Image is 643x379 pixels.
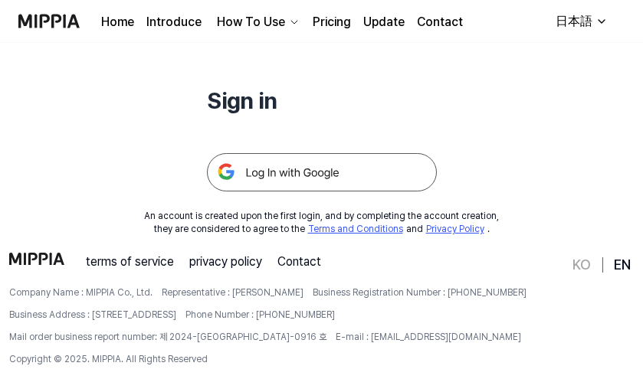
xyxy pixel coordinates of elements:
a: Update [363,13,405,31]
a: KO [572,256,591,274]
h1: Sign in [207,84,437,116]
a: Contact [417,13,463,31]
span: Business Address : [STREET_ADDRESS] [9,309,176,322]
span: Phone Number : [PHONE_NUMBER] [185,309,335,322]
a: Contact [277,253,321,271]
span: Representative : [PERSON_NAME] [162,286,303,299]
a: Terms and Conditions [308,224,403,234]
a: terms of service [86,253,174,271]
div: How To Use [214,13,288,31]
a: privacy policy [189,253,262,271]
img: logo [9,253,64,265]
a: Home [101,13,134,31]
a: EN [614,256,631,274]
span: Company Name : MIPPIA Co., Ltd. [9,286,153,299]
span: Business Registration Number : [PHONE_NUMBER] [313,286,527,299]
button: 日本語 [543,6,617,37]
a: Introduce [146,13,202,31]
a: Pricing [313,13,351,31]
a: Privacy Policy [426,224,484,234]
button: How To Use [214,13,300,31]
img: 구글 로그인 버튼 [207,153,437,191]
span: E-mail : [EMAIL_ADDRESS][DOMAIN_NAME] [336,331,521,344]
div: 日本語 [553,12,595,31]
div: An account is created upon the first login, and by completing the account creation, they are cons... [144,210,499,236]
span: Copyright © 2025. MIPPIA. All Rights Reserved [9,353,208,366]
span: Mail order business report number: 제 2024-[GEOGRAPHIC_DATA]-0916 호 [9,331,326,344]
